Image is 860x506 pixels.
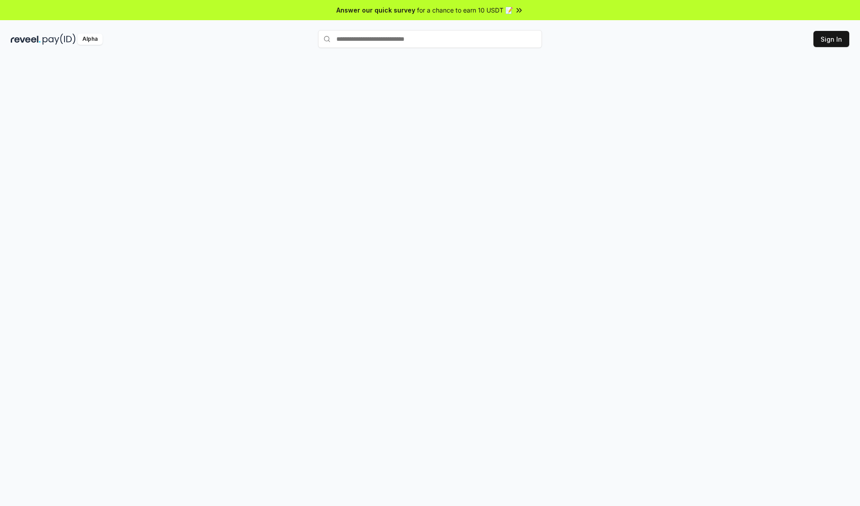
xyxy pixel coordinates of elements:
span: Answer our quick survey [336,5,415,15]
span: for a chance to earn 10 USDT 📝 [417,5,513,15]
button: Sign In [813,31,849,47]
div: Alpha [77,34,103,45]
img: pay_id [43,34,76,45]
img: reveel_dark [11,34,41,45]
